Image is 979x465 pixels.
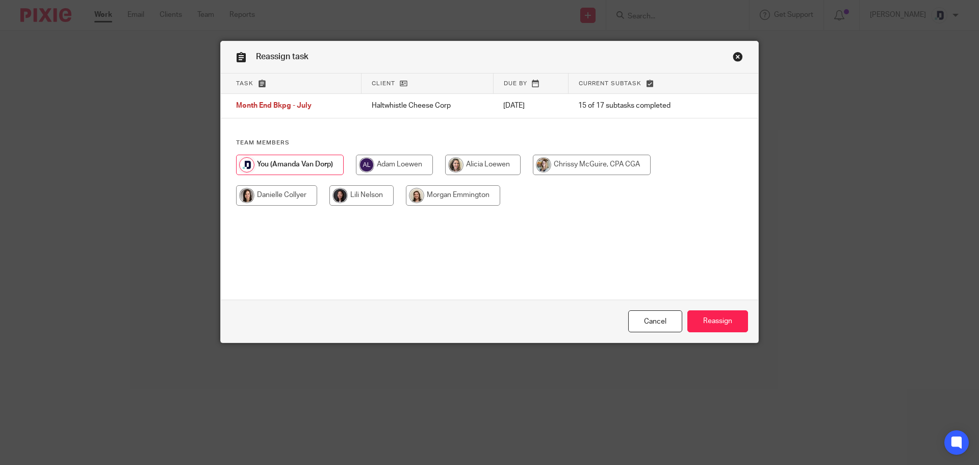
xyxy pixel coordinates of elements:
a: Close this dialog window [733,52,743,65]
span: Current subtask [579,81,641,86]
span: Due by [504,81,527,86]
h4: Team members [236,139,743,147]
span: Month End Bkpg - July [236,103,312,110]
td: 15 of 17 subtasks completed [568,94,717,118]
input: Reassign [687,310,748,332]
span: Task [236,81,253,86]
span: Reassign task [256,53,308,61]
p: [DATE] [503,101,558,111]
p: Haltwhistle Cheese Corp [372,101,483,111]
a: Close this dialog window [628,310,682,332]
span: Client [372,81,395,86]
